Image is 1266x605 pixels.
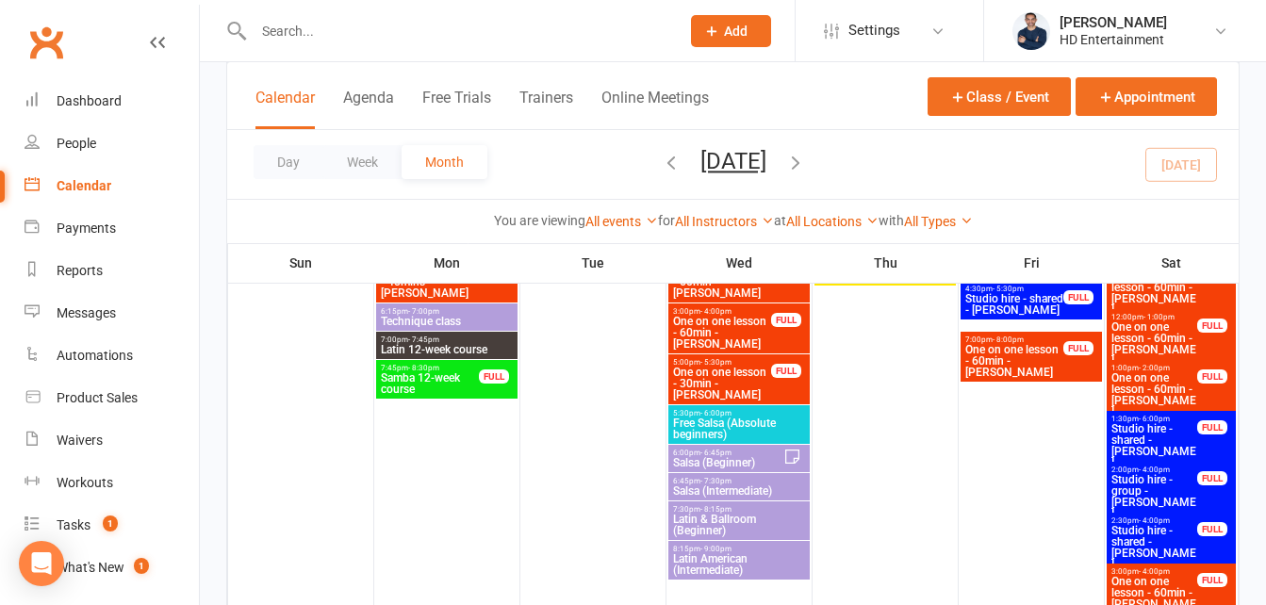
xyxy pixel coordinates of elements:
[672,307,772,316] span: 3:00pm
[57,390,138,405] div: Product Sales
[700,505,732,514] span: - 8:15pm
[422,89,491,129] button: Free Trials
[255,89,315,129] button: Calendar
[1197,369,1227,384] div: FULL
[700,358,732,367] span: - 5:30pm
[402,145,487,179] button: Month
[25,292,199,335] a: Messages
[813,243,959,283] th: Thu
[25,419,199,462] a: Waivers
[724,24,748,39] span: Add
[479,369,509,384] div: FULL
[928,77,1071,116] button: Class / Event
[1139,567,1170,576] span: - 4:00pm
[1110,466,1198,474] span: 2:00pm
[1110,313,1198,321] span: 12:00pm
[374,243,520,283] th: Mon
[1139,364,1170,372] span: - 2:00pm
[254,145,323,179] button: Day
[57,560,124,575] div: What's New
[1110,321,1198,367] span: One on one lesson - 60min - [PERSON_NAME]
[323,145,402,179] button: Week
[1060,14,1167,31] div: [PERSON_NAME]
[964,344,1064,378] span: One on one lesson - 60min - [PERSON_NAME]
[380,364,480,372] span: 7:45pm
[672,457,783,468] span: Salsa (Beginner)
[993,335,1024,344] span: - 8:00pm
[520,243,666,283] th: Tue
[675,214,774,229] a: All Instructors
[57,136,96,151] div: People
[25,80,199,123] a: Dashboard
[57,178,111,193] div: Calendar
[672,545,806,553] span: 8:15pm
[57,475,113,490] div: Workouts
[380,265,480,299] span: One on one lesson - 45mins - [PERSON_NAME]
[248,18,666,44] input: Search...
[879,213,904,228] strong: with
[771,313,801,327] div: FULL
[57,93,122,108] div: Dashboard
[25,165,199,207] a: Calendar
[700,477,732,485] span: - 7:30pm
[25,335,199,377] a: Automations
[964,335,1064,344] span: 7:00pm
[380,372,480,395] span: Samba 12-week course
[993,285,1024,293] span: - 5:30pm
[672,485,806,497] span: Salsa (Intermediate)
[672,553,806,576] span: Latin American (Intermediate)
[57,221,116,236] div: Payments
[57,348,133,363] div: Automations
[408,364,439,372] span: - 8:30pm
[700,409,732,417] span: - 6:00pm
[959,243,1105,283] th: Fri
[672,449,783,457] span: 6:00pm
[25,547,199,589] a: What's New1
[25,207,199,250] a: Payments
[57,433,103,448] div: Waivers
[964,293,1064,316] span: Studio hire - shared - [PERSON_NAME]
[1110,372,1198,417] span: One on one lesson - 60min - [PERSON_NAME]
[848,9,900,52] span: Settings
[380,307,514,316] span: 6:15pm
[672,265,772,299] span: One on one lesson - 60min - [PERSON_NAME]
[25,504,199,547] a: Tasks 1
[700,449,732,457] span: - 6:45pm
[1143,313,1175,321] span: - 1:00pm
[1105,243,1239,283] th: Sat
[1110,516,1198,525] span: 2:30pm
[672,514,806,536] span: Latin & Ballroom (Beginner)
[19,541,64,586] div: Open Intercom Messenger
[57,263,103,278] div: Reports
[672,505,806,514] span: 7:30pm
[1197,319,1227,333] div: FULL
[672,367,772,401] span: One on one lesson - 30min - [PERSON_NAME]
[25,123,199,165] a: People
[585,214,658,229] a: All events
[666,243,813,283] th: Wed
[771,364,801,378] div: FULL
[228,243,374,283] th: Sun
[1063,290,1093,304] div: FULL
[25,462,199,504] a: Workouts
[964,285,1064,293] span: 4:30pm
[1110,474,1198,519] span: Studio hire - group - [PERSON_NAME]
[343,89,394,129] button: Agenda
[23,19,70,66] a: Clubworx
[1139,516,1170,525] span: - 4:00pm
[494,213,585,228] strong: You are viewing
[700,307,732,316] span: - 4:00pm
[601,89,709,129] button: Online Meetings
[380,316,514,327] span: Technique class
[1139,415,1170,423] span: - 6:00pm
[786,214,879,229] a: All Locations
[1110,364,1198,372] span: 1:00pm
[774,213,786,228] strong: at
[672,417,806,440] span: Free Salsa (Absolute beginners)
[1197,522,1227,536] div: FULL
[380,344,514,355] span: Latin 12-week course
[519,89,573,129] button: Trainers
[57,305,116,320] div: Messages
[1110,270,1198,316] span: One on one lesson - 60min - [PERSON_NAME]
[658,213,675,228] strong: for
